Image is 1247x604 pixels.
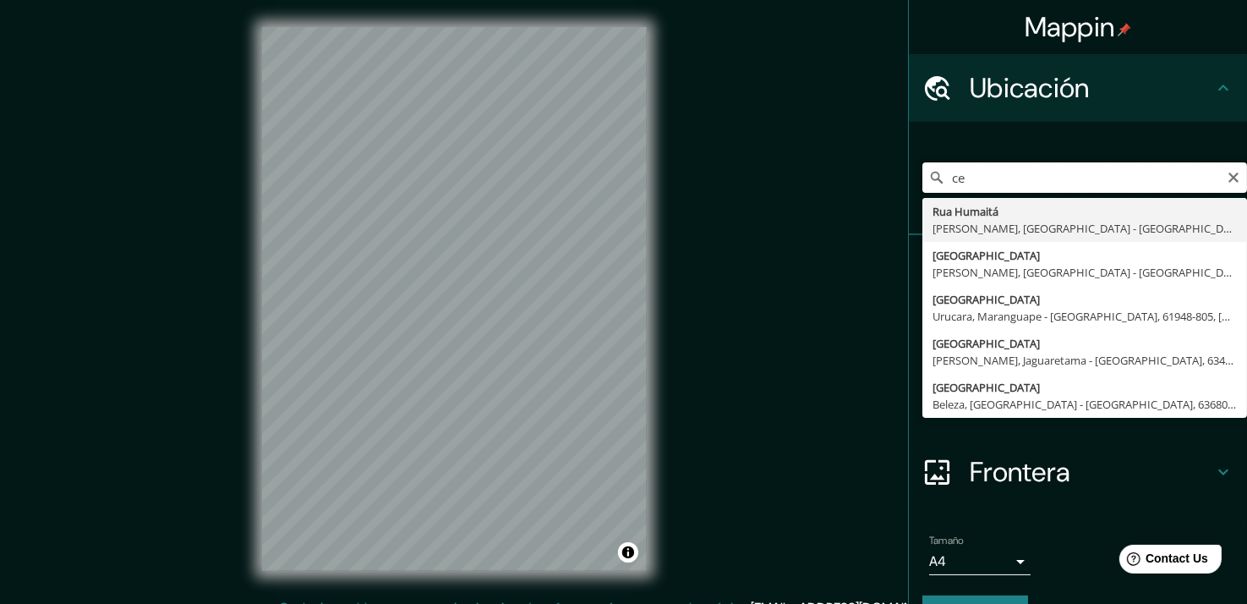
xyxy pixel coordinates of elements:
[909,303,1247,371] div: Estilo
[922,162,1247,193] input: Pick your city or area
[1118,23,1131,36] img: pin-icon.png
[933,396,1237,413] div: Beleza, [GEOGRAPHIC_DATA] - [GEOGRAPHIC_DATA], 63680-000, [GEOGRAPHIC_DATA]
[1097,538,1228,585] iframe: Help widget launcher
[1227,168,1240,184] button: Clear
[909,54,1247,122] div: Ubicación
[262,27,647,571] canvas: Map
[909,235,1247,303] div: Alfileres
[909,371,1247,438] div: Diseño
[933,247,1237,264] div: [GEOGRAPHIC_DATA]
[933,335,1237,352] div: [GEOGRAPHIC_DATA]
[1025,10,1132,44] h4: Mappin
[970,455,1213,489] h4: Frontera
[929,548,1031,575] div: A4
[933,220,1237,237] div: [PERSON_NAME], [GEOGRAPHIC_DATA] - [GEOGRAPHIC_DATA], 60352-710, [GEOGRAPHIC_DATA]
[970,387,1213,421] h4: Diseño
[933,379,1237,396] div: [GEOGRAPHIC_DATA]
[929,534,964,548] label: Tamaño
[933,264,1237,281] div: [PERSON_NAME], [GEOGRAPHIC_DATA] - [GEOGRAPHIC_DATA], 60352-720, [GEOGRAPHIC_DATA]
[970,71,1213,105] h4: Ubicación
[909,438,1247,506] div: Frontera
[618,542,638,563] button: Toggle attribution
[933,352,1237,369] div: [PERSON_NAME], Jaguaretama - [GEOGRAPHIC_DATA], 63480-000, [GEOGRAPHIC_DATA]
[933,291,1237,308] div: [GEOGRAPHIC_DATA]
[933,308,1237,325] div: Urucara, Maranguape - [GEOGRAPHIC_DATA], 61948-805, [GEOGRAPHIC_DATA]
[933,203,1237,220] div: Rua Humaitá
